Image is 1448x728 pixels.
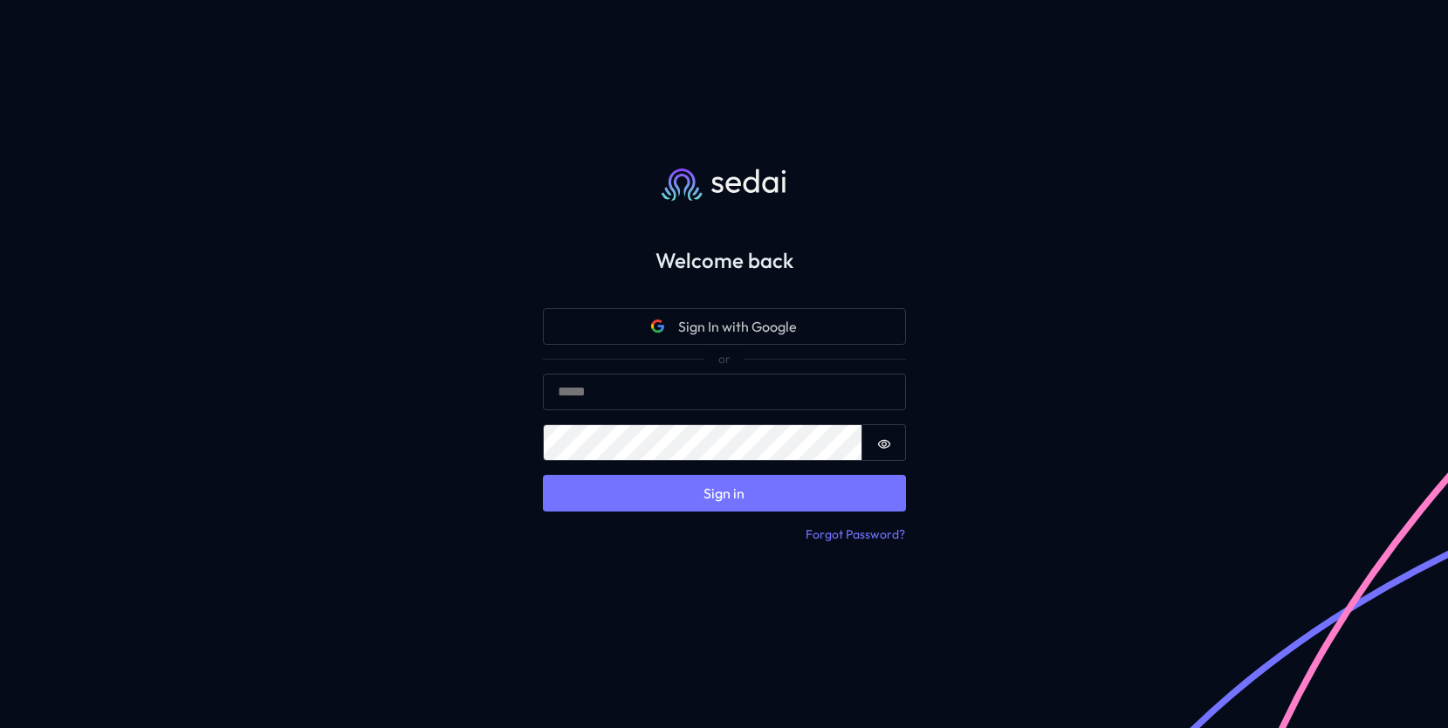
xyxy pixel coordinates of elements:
[543,308,906,345] button: Google iconSign In with Google
[543,475,906,512] button: Sign in
[678,316,797,337] span: Sign In with Google
[805,525,906,545] button: Forgot Password?
[651,319,665,333] svg: Google icon
[515,248,934,273] h2: Welcome back
[862,424,906,461] button: Show password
